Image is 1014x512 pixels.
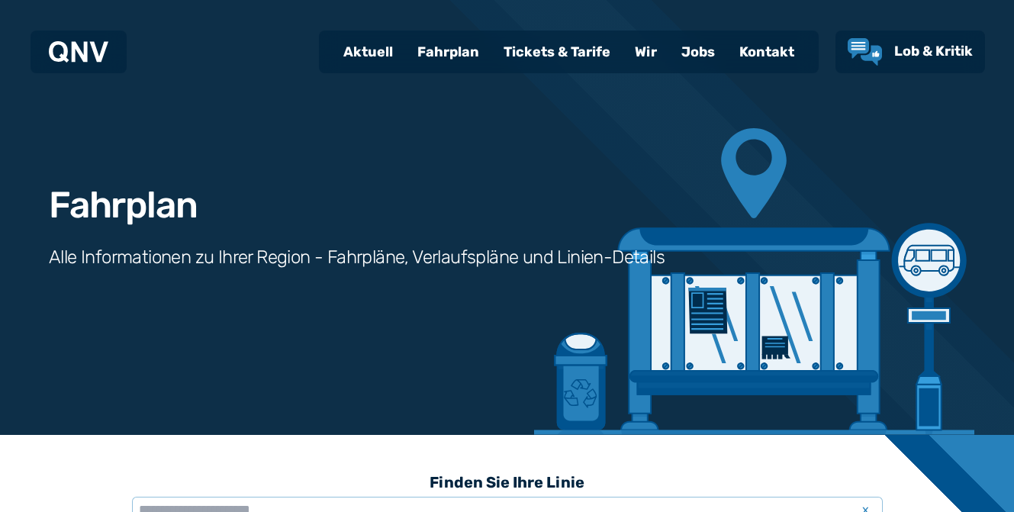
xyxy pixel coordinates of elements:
[132,465,883,499] h3: Finden Sie Ihre Linie
[491,32,623,72] a: Tickets & Tarife
[49,41,108,63] img: QNV Logo
[848,38,973,66] a: Lob & Kritik
[623,32,669,72] a: Wir
[669,32,727,72] a: Jobs
[405,32,491,72] a: Fahrplan
[331,32,405,72] a: Aktuell
[894,43,973,60] span: Lob & Kritik
[49,245,665,269] h3: Alle Informationen zu Ihrer Region - Fahrpläne, Verlaufspläne und Linien-Details
[727,32,806,72] a: Kontakt
[49,37,108,67] a: QNV Logo
[49,187,197,224] h1: Fahrplan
